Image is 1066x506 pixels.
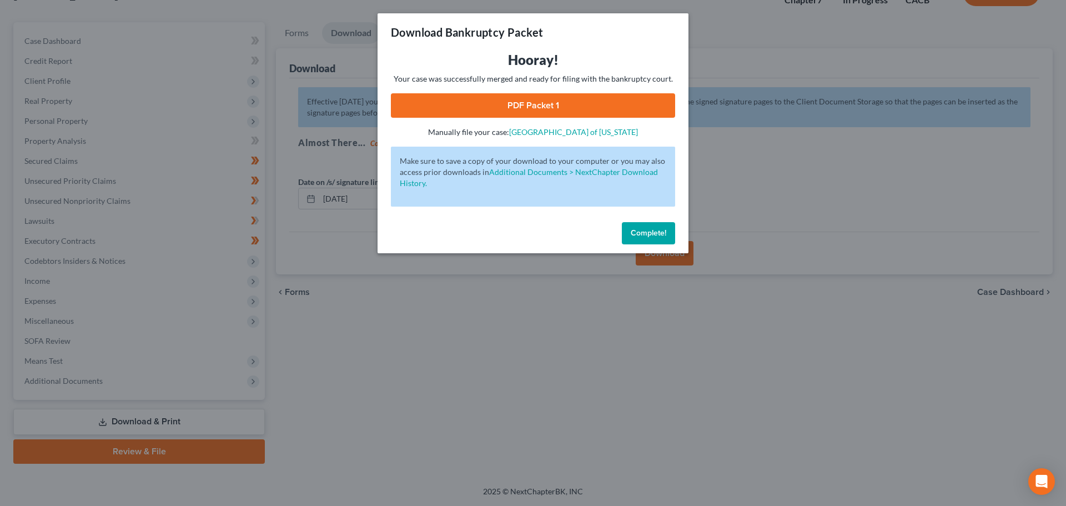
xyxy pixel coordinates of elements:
a: [GEOGRAPHIC_DATA] of [US_STATE] [509,127,638,137]
h3: Download Bankruptcy Packet [391,24,543,40]
span: Complete! [631,228,666,238]
h3: Hooray! [391,51,675,69]
a: PDF Packet 1 [391,93,675,118]
div: Open Intercom Messenger [1028,468,1055,495]
button: Complete! [622,222,675,244]
a: Additional Documents > NextChapter Download History. [400,167,658,188]
p: Manually file your case: [391,127,675,138]
p: Your case was successfully merged and ready for filing with the bankruptcy court. [391,73,675,84]
p: Make sure to save a copy of your download to your computer or you may also access prior downloads in [400,156,666,189]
